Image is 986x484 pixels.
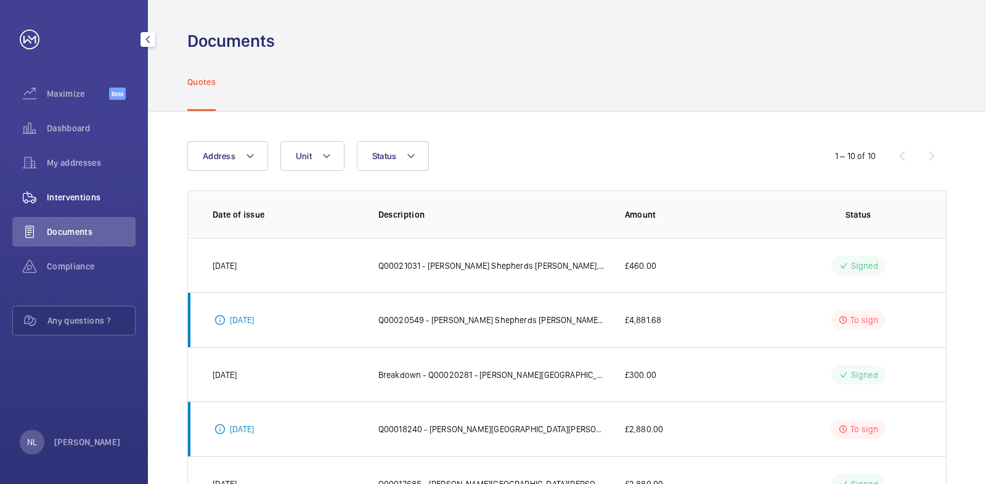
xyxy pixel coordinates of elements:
p: [DATE] [213,369,237,381]
h1: Documents [187,30,275,52]
span: Address [203,151,235,161]
span: Compliance [47,260,136,273]
button: Unit [280,141,344,171]
p: Date of issue [213,208,359,221]
p: NL [27,436,37,448]
p: Q00018240 - [PERSON_NAME][GEOGRAPHIC_DATA][PERSON_NAME], - [PERSON_NAME] Hospitality Internationa... [378,423,605,435]
p: £4,881.68 [625,314,662,326]
span: Maximize [47,88,109,100]
p: [PERSON_NAME] [54,436,121,448]
p: Description [378,208,605,221]
div: 1 – 10 of 10 [835,150,876,162]
button: Status [357,141,430,171]
p: Q00020549 - [PERSON_NAME] Shepherds [PERSON_NAME], - [PERSON_NAME] Hospitality International - Su... [378,314,605,326]
span: Status [372,151,397,161]
p: [DATE] [213,260,237,272]
p: £2,880.00 [625,423,664,435]
p: £300.00 [625,369,656,381]
span: My addresses [47,157,136,169]
p: Amount [625,208,776,221]
span: Any questions ? [47,314,135,327]
p: [DATE] [230,314,254,326]
p: Signed [851,369,878,381]
span: Unit [296,151,312,161]
p: Signed [851,260,878,272]
span: Dashboard [47,122,136,134]
p: Quotes [187,76,216,88]
span: Documents [47,226,136,238]
span: Beta [109,88,126,100]
button: Address [187,141,268,171]
p: £460.00 [625,260,656,272]
p: Breakdown - Q00020281 - [PERSON_NAME][GEOGRAPHIC_DATA][PERSON_NAME], - [PERSON_NAME] Hospitality ... [378,369,605,381]
p: Status [795,208,921,221]
p: [DATE] [230,423,254,435]
span: Interventions [47,191,136,203]
p: To sign [850,314,878,326]
p: To sign [850,423,878,435]
p: Q00021031 - [PERSON_NAME] Shepherds [PERSON_NAME], - [PERSON_NAME] Hospitality International Door... [378,260,605,272]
